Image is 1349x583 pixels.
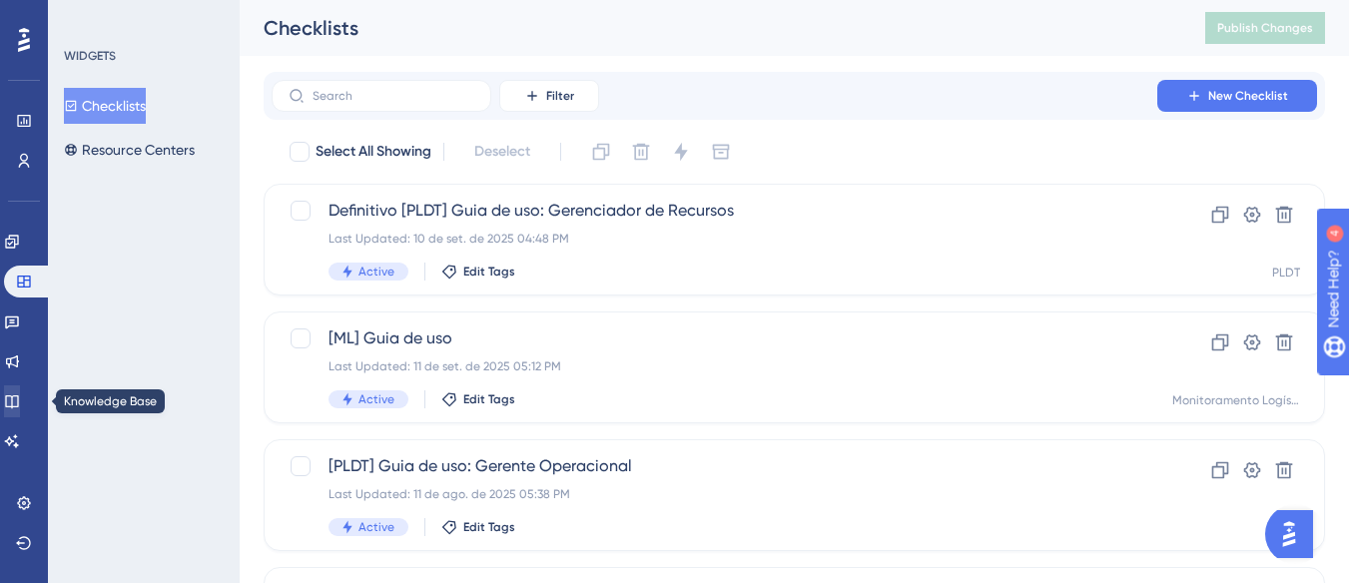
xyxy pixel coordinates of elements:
span: Publish Changes [1217,20,1313,36]
div: Checklists [264,14,1155,42]
span: New Checklist [1208,88,1288,104]
div: Monitoramento Logístico [1172,392,1300,408]
div: Last Updated: 10 de set. de 2025 04:48 PM [329,231,1100,247]
button: Edit Tags [441,519,515,535]
button: New Checklist [1157,80,1317,112]
span: Active [358,391,394,407]
input: Search [313,89,474,103]
button: Checklists [64,88,146,124]
span: Need Help? [47,5,125,29]
span: Select All Showing [316,140,431,164]
span: [PLDT] Guia de uso: Gerente Operacional [329,454,1100,478]
div: 4 [139,10,145,26]
span: Edit Tags [463,519,515,535]
button: Deselect [456,134,548,170]
span: Definitivo [PLDT] Guia de uso: Gerenciador de Recursos [329,199,1100,223]
div: PLDT [1272,265,1300,281]
span: Edit Tags [463,391,515,407]
span: Active [358,519,394,535]
div: WIDGETS [64,48,116,64]
div: Last Updated: 11 de ago. de 2025 05:38 PM [329,486,1100,502]
span: [ML] Guia de uso [329,326,1100,350]
button: Edit Tags [441,391,515,407]
button: Publish Changes [1205,12,1325,44]
span: Filter [546,88,574,104]
span: Active [358,264,394,280]
button: Filter [499,80,599,112]
div: Last Updated: 11 de set. de 2025 05:12 PM [329,358,1100,374]
button: Edit Tags [441,264,515,280]
span: Deselect [474,140,530,164]
button: Resource Centers [64,132,195,168]
iframe: UserGuiding AI Assistant Launcher [1265,504,1325,564]
span: Edit Tags [463,264,515,280]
